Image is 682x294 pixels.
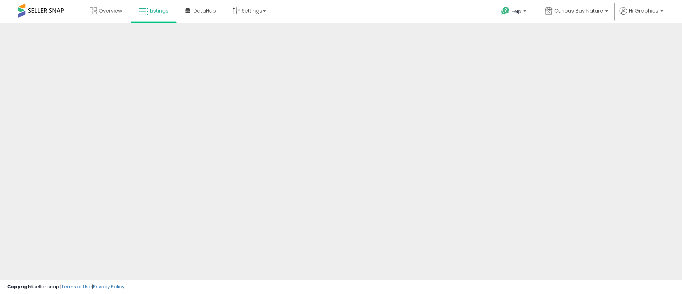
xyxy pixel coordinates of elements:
span: Overview [99,7,122,14]
strong: Copyright [7,283,33,290]
a: Privacy Policy [93,283,124,290]
a: Help [495,1,533,23]
span: Listings [150,7,169,14]
span: Hi Graphics [629,7,658,14]
span: Help [512,8,521,14]
i: Get Help [501,6,510,15]
span: DataHub [193,7,216,14]
a: Hi Graphics [620,7,663,23]
div: seller snap | | [7,284,124,290]
a: Terms of Use [61,283,92,290]
span: Curious Buy Nature [554,7,603,14]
